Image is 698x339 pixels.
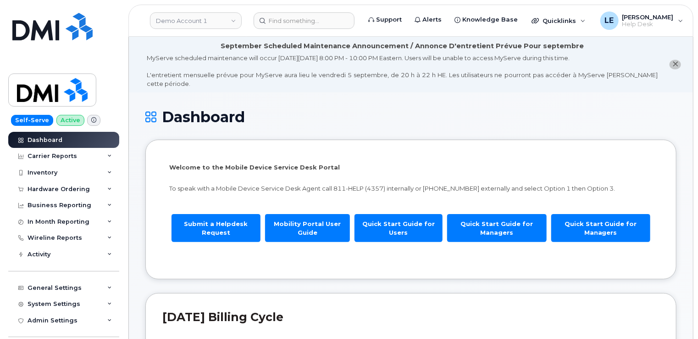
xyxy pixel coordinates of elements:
[169,163,653,172] p: Welcome to the Mobile Device Service Desk Portal
[551,214,650,242] a: Quick Start Guide for Managers
[265,214,350,242] a: Mobility Portal User Guide
[162,310,659,324] h2: [DATE] Billing Cycle
[355,214,443,242] a: Quick Start Guide for Users
[147,54,658,88] div: MyServe scheduled maintenance will occur [DATE][DATE] 8:00 PM - 10:00 PM Eastern. Users will be u...
[221,41,584,51] div: September Scheduled Maintenance Announcement / Annonce D'entretient Prévue Pour septembre
[172,214,260,242] a: Submit a Helpdesk Request
[447,214,546,242] a: Quick Start Guide for Managers
[670,60,681,69] button: close notification
[145,109,676,125] h1: Dashboard
[169,184,653,193] p: To speak with a Mobile Device Service Desk Agent call 811-HELP (4357) internally or [PHONE_NUMBER...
